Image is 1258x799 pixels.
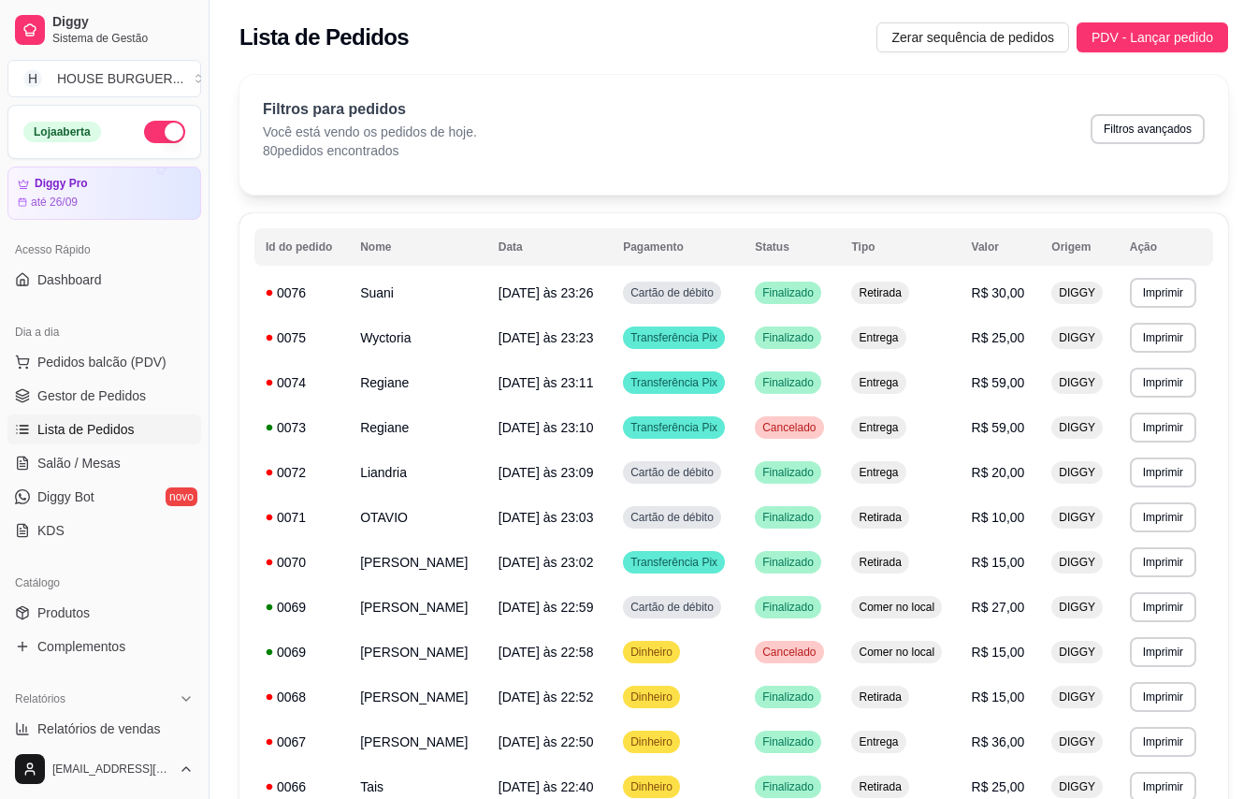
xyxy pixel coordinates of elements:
[1091,114,1205,144] button: Filtros avançados
[7,632,201,661] a: Complementos
[759,645,819,660] span: Cancelado
[254,228,349,266] th: Id do pedido
[263,123,477,141] p: Você está vendo os pedidos de hoje.
[7,381,201,411] a: Gestor de Pedidos
[349,719,487,764] td: [PERSON_NAME]
[627,734,676,749] span: Dinheiro
[31,195,78,210] article: até 26/09
[855,690,904,705] span: Retirada
[499,600,594,615] span: [DATE] às 22:59
[972,690,1025,705] span: R$ 15,00
[855,285,904,300] span: Retirada
[7,448,201,478] a: Salão / Mesas
[759,555,817,570] span: Finalizado
[627,690,676,705] span: Dinheiro
[1130,727,1196,757] button: Imprimir
[37,420,135,439] span: Lista de Pedidos
[1055,510,1099,525] span: DIGGY
[37,637,125,656] span: Complementos
[266,733,338,751] div: 0067
[759,600,817,615] span: Finalizado
[744,228,840,266] th: Status
[1130,682,1196,712] button: Imprimir
[349,360,487,405] td: Regiane
[52,762,171,777] span: [EMAIL_ADDRESS][DOMAIN_NAME]
[972,734,1025,749] span: R$ 36,00
[266,777,338,796] div: 0066
[349,675,487,719] td: [PERSON_NAME]
[627,465,717,480] span: Cartão de débito
[37,719,161,738] span: Relatórios de vendas
[144,121,185,143] button: Alterar Status
[7,7,201,52] a: DiggySistema de Gestão
[1040,228,1118,266] th: Origem
[7,60,201,97] button: Select a team
[7,516,201,545] a: KDS
[855,645,938,660] span: Comer no local
[627,645,676,660] span: Dinheiro
[37,454,121,472] span: Salão / Mesas
[57,69,183,88] div: HOUSE BURGUER ...
[855,734,902,749] span: Entrega
[840,228,960,266] th: Tipo
[627,420,721,435] span: Transferência Pix
[759,420,819,435] span: Cancelado
[7,482,201,512] a: Diggy Botnovo
[499,285,594,300] span: [DATE] às 23:26
[7,167,201,220] a: Diggy Proaté 26/09
[349,405,487,450] td: Regiane
[266,553,338,572] div: 0070
[627,779,676,794] span: Dinheiro
[7,235,201,265] div: Acesso Rápido
[759,330,817,345] span: Finalizado
[972,600,1025,615] span: R$ 27,00
[972,420,1025,435] span: R$ 59,00
[855,420,902,435] span: Entrega
[37,270,102,289] span: Dashboard
[266,283,338,302] div: 0076
[7,347,201,377] button: Pedidos balcão (PDV)
[1077,22,1228,52] button: PDV - Lançar pedido
[1055,555,1099,570] span: DIGGY
[972,555,1025,570] span: R$ 15,00
[266,463,338,482] div: 0072
[7,747,201,792] button: [EMAIL_ADDRESS][DOMAIN_NAME]
[52,31,194,46] span: Sistema de Gestão
[1055,420,1099,435] span: DIGGY
[7,568,201,598] div: Catálogo
[499,330,594,345] span: [DATE] às 23:23
[23,122,101,142] div: Loja aberta
[1119,228,1213,266] th: Ação
[855,779,904,794] span: Retirada
[266,598,338,617] div: 0069
[37,353,166,371] span: Pedidos balcão (PDV)
[1130,278,1196,308] button: Imprimir
[855,330,902,345] span: Entrega
[1055,645,1099,660] span: DIGGY
[37,386,146,405] span: Gestor de Pedidos
[1130,637,1196,667] button: Imprimir
[15,691,65,706] span: Relatórios
[35,177,88,191] article: Diggy Pro
[759,285,817,300] span: Finalizado
[855,375,902,390] span: Entrega
[627,555,721,570] span: Transferência Pix
[1055,600,1099,615] span: DIGGY
[7,265,201,295] a: Dashboard
[972,779,1025,794] span: R$ 25,00
[37,487,94,506] span: Diggy Bot
[891,27,1054,48] span: Zerar sequência de pedidos
[349,495,487,540] td: OTAVIO
[349,450,487,495] td: Liandria
[266,418,338,437] div: 0073
[499,510,594,525] span: [DATE] às 23:03
[759,465,817,480] span: Finalizado
[627,285,717,300] span: Cartão de débito
[876,22,1069,52] button: Zerar sequência de pedidos
[1055,734,1099,749] span: DIGGY
[1130,502,1196,532] button: Imprimir
[1130,458,1196,487] button: Imprimir
[266,643,338,661] div: 0069
[349,585,487,630] td: [PERSON_NAME]
[7,317,201,347] div: Dia a dia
